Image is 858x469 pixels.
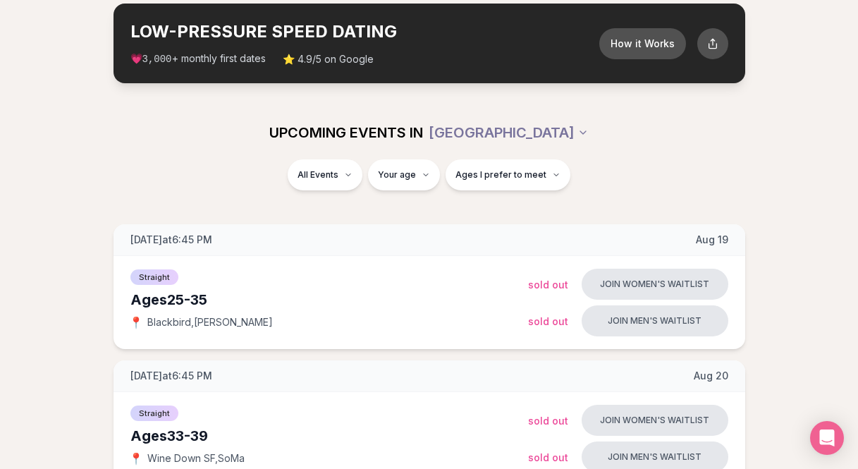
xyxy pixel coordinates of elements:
span: [DATE] at 6:45 PM [130,233,212,247]
span: Ages I prefer to meet [455,169,546,181]
button: Ages I prefer to meet [446,159,570,190]
button: [GEOGRAPHIC_DATA] [429,117,589,148]
button: How it Works [599,28,686,59]
span: 📍 [130,453,142,464]
span: Aug 19 [696,233,728,247]
span: Blackbird , [PERSON_NAME] [147,315,273,329]
span: Sold Out [528,415,568,427]
button: Join women's waitlist [582,405,728,436]
span: Sold Out [528,451,568,463]
span: Your age [378,169,416,181]
h2: LOW-PRESSURE SPEED DATING [130,20,599,43]
span: Aug 20 [694,369,728,383]
button: All Events [288,159,362,190]
span: Straight [130,406,178,421]
span: 3,000 [142,54,172,65]
div: Ages 33-39 [130,426,528,446]
span: [DATE] at 6:45 PM [130,369,212,383]
div: Ages 25-35 [130,290,528,310]
span: 📍 [130,317,142,328]
span: Straight [130,269,178,285]
span: UPCOMING EVENTS IN [269,123,423,142]
div: Open Intercom Messenger [810,421,844,455]
span: All Events [298,169,338,181]
span: ⭐ 4.9/5 on Google [283,52,374,66]
span: Sold Out [528,279,568,291]
button: Join women's waitlist [582,269,728,300]
span: Wine Down SF , SoMa [147,451,245,465]
span: 💗 + monthly first dates [130,51,266,66]
span: Sold Out [528,315,568,327]
button: Join men's waitlist [582,305,728,336]
button: Your age [368,159,440,190]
